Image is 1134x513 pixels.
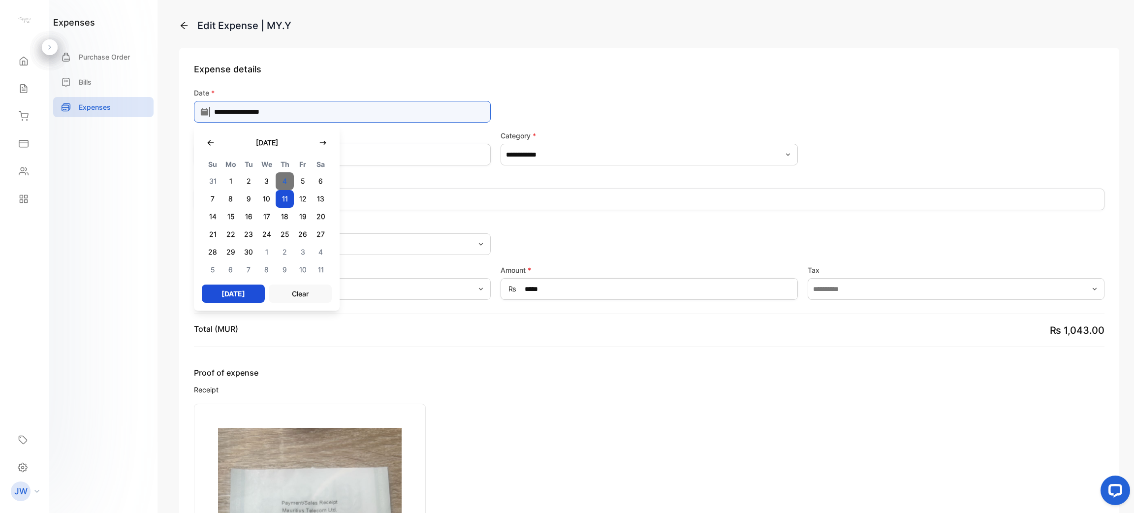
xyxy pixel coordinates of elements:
span: 9 [276,261,294,279]
span: Su [204,159,222,170]
a: Bills [53,72,154,92]
span: 7 [240,261,258,279]
span: 28 [204,243,222,261]
span: 10 [294,261,312,279]
span: Fr [294,159,312,170]
span: 21 [204,225,222,243]
span: Th [276,159,294,170]
span: 27 [312,225,330,243]
label: Category [501,130,797,141]
button: Clear [269,285,332,303]
span: 17 [258,208,276,225]
button: [DATE] [246,132,288,153]
button: [DATE] [202,285,265,303]
span: We [258,159,276,170]
span: 11 [312,261,330,279]
span: Proof of expense [194,367,426,379]
span: 7 [204,190,222,208]
span: 30 [240,243,258,261]
span: ₨ [508,284,516,294]
span: 4 [276,172,294,190]
span: 18 [276,208,294,225]
label: Description [194,175,1104,186]
span: 16 [240,208,258,225]
span: 6 [222,261,240,279]
span: 2 [276,243,294,261]
label: Currency [194,265,491,275]
label: Date [194,88,491,98]
p: JW [14,485,28,498]
span: 6 [312,172,330,190]
span: 5 [294,172,312,190]
p: Expenses [79,102,111,112]
p: Purchase Order [79,52,130,62]
span: 9 [240,190,258,208]
span: 11 [276,190,294,208]
span: 22 [222,225,240,243]
img: logo [17,13,32,28]
span: 23 [240,225,258,243]
iframe: LiveChat chat widget [1093,472,1134,513]
p: Expense details [194,63,1104,76]
span: 26 [294,225,312,243]
span: Receipt [194,385,426,395]
span: 3 [258,172,276,190]
label: Tax [808,265,1104,275]
span: Mo [222,159,240,170]
span: 24 [258,225,276,243]
span: 2 [240,172,258,190]
span: 1 [222,172,240,190]
span: 1 [258,243,276,261]
div: Edit Expense | MY.Y [197,18,291,33]
span: Sa [312,159,330,170]
span: 10 [258,190,276,208]
label: Expense Name [194,130,491,141]
h1: expenses [53,16,95,29]
span: Tu [240,159,258,170]
span: 19 [294,208,312,225]
span: ₨ 1,043.00 [1050,324,1104,336]
p: Bills [79,77,92,87]
p: Total (MUR) [194,323,238,335]
label: Amount [501,265,797,275]
span: 20 [312,208,330,225]
a: Purchase Order [53,47,154,67]
span: 14 [204,208,222,225]
span: 8 [258,261,276,279]
span: 5 [204,261,222,279]
span: 3 [294,243,312,261]
span: 25 [276,225,294,243]
span: 8 [222,190,240,208]
span: 4 [312,243,330,261]
label: Mode of payment [194,220,491,230]
span: 15 [222,208,240,225]
span: 31 [204,172,222,190]
span: 29 [222,243,240,261]
span: 13 [312,190,330,208]
span: 12 [294,190,312,208]
a: Expenses [53,97,154,117]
